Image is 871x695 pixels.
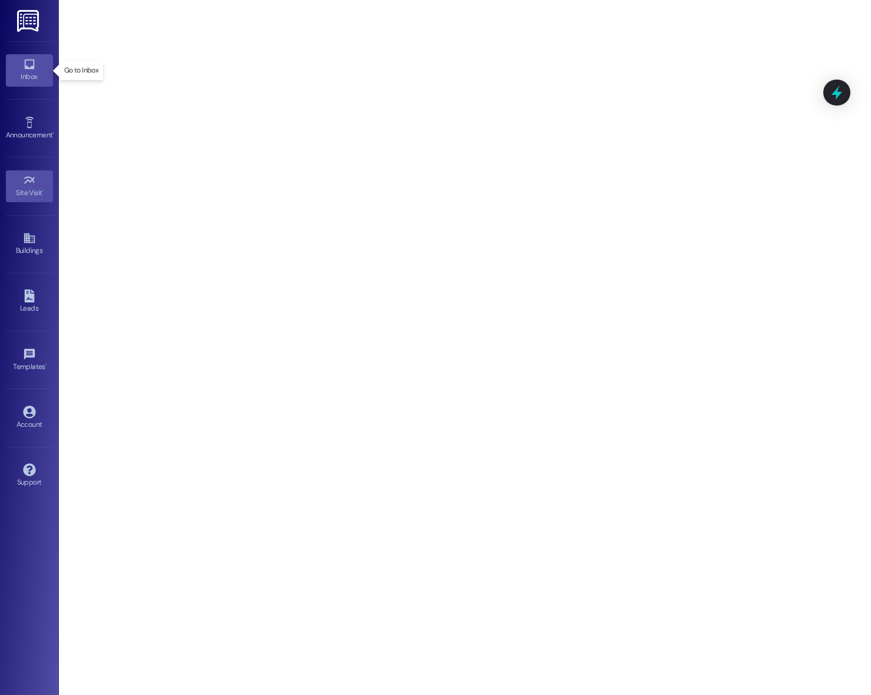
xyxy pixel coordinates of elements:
img: ResiDesk Logo [17,10,41,32]
a: Account [6,402,53,434]
span: • [52,129,54,137]
a: Leads [6,286,53,318]
p: Go to Inbox [64,65,98,75]
a: Support [6,460,53,492]
span: • [42,187,44,195]
a: Site Visit • [6,170,53,202]
a: Buildings [6,228,53,260]
a: Inbox [6,54,53,86]
a: Templates • [6,344,53,376]
span: • [45,361,47,369]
